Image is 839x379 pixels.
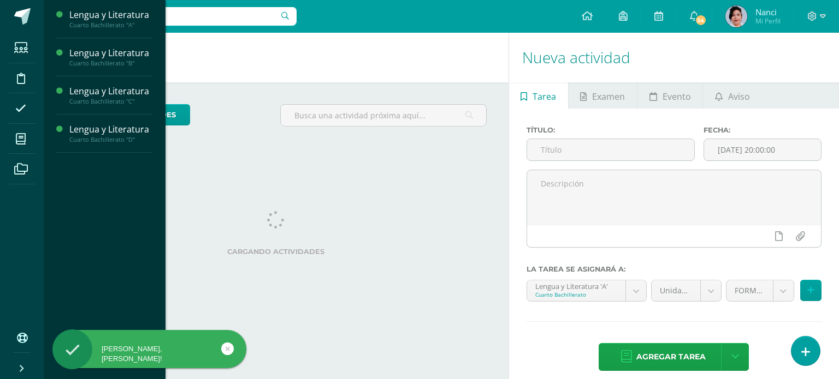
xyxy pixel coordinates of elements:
[69,98,152,105] div: Cuarto Bachillerato "C"
[69,85,152,98] div: Lengua y Literatura
[69,9,152,29] a: Lengua y LiteraturaCuarto Bachillerato "A"
[636,344,706,370] span: Agregar tarea
[569,82,637,109] a: Examen
[726,280,794,301] a: FORMATIVO (60.0%)
[52,344,246,364] div: [PERSON_NAME], [PERSON_NAME]!
[51,7,297,26] input: Busca un usuario...
[652,280,721,301] a: Unidad 3
[69,59,152,67] div: Cuarto Bachillerato "B"
[69,123,152,136] div: Lengua y Literatura
[704,126,822,134] label: Fecha:
[69,21,152,29] div: Cuarto Bachillerato "A"
[69,47,152,59] div: Lengua y Literatura
[509,82,568,109] a: Tarea
[535,280,617,291] div: Lengua y Literatura 'A'
[281,105,486,126] input: Busca una actividad próxima aquí...
[535,291,617,298] div: Cuarto Bachillerato
[637,82,702,109] a: Evento
[69,136,152,143] div: Cuarto Bachillerato "D"
[533,83,556,110] span: Tarea
[66,248,487,256] label: Cargando actividades
[527,280,646,301] a: Lengua y Literatura 'A'Cuarto Bachillerato
[522,33,826,82] h1: Nueva actividad
[755,16,781,26] span: Mi Perfil
[69,123,152,143] a: Lengua y LiteraturaCuarto Bachillerato "D"
[660,280,692,301] span: Unidad 3
[592,83,625,110] span: Examen
[704,139,821,160] input: Fecha de entrega
[694,14,706,26] span: 34
[69,47,152,67] a: Lengua y LiteraturaCuarto Bachillerato "B"
[725,5,747,27] img: df771cb2c248fc4d80dbd42dee062b28.png
[527,139,695,160] input: Título
[527,265,822,273] label: La tarea se asignará a:
[728,83,750,110] span: Aviso
[663,83,691,110] span: Evento
[755,7,781,17] span: Nanci
[735,280,765,301] span: FORMATIVO (60.0%)
[57,33,495,82] h1: Actividades
[69,9,152,21] div: Lengua y Literatura
[527,126,695,134] label: Título:
[69,85,152,105] a: Lengua y LiteraturaCuarto Bachillerato "C"
[703,82,761,109] a: Aviso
